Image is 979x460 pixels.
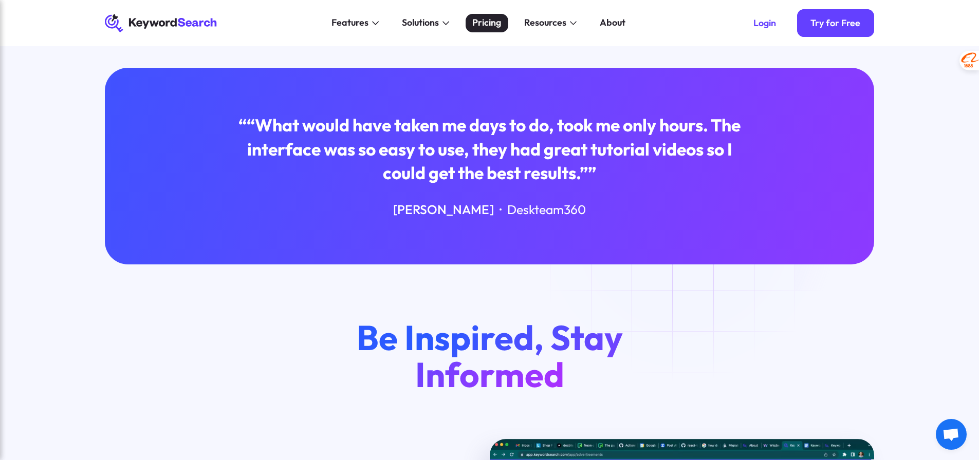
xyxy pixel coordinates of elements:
[472,16,501,30] div: Pricing
[600,16,625,30] div: About
[331,16,368,30] div: Features
[797,9,875,37] a: Try for Free
[753,17,776,29] div: Login
[507,201,586,218] div: Deskteam360
[231,113,748,185] div: ““What would have taken me days to do, took me only hours. The interface was so easy to use, they...
[393,201,494,218] div: [PERSON_NAME]
[357,316,623,395] span: Be Inspired, Stay Informed
[593,14,633,32] a: About
[524,16,566,30] div: Resources
[810,17,860,29] div: Try for Free
[740,9,790,37] a: Login
[936,419,967,450] a: Open chat
[402,16,439,30] div: Solutions
[466,14,508,32] a: Pricing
